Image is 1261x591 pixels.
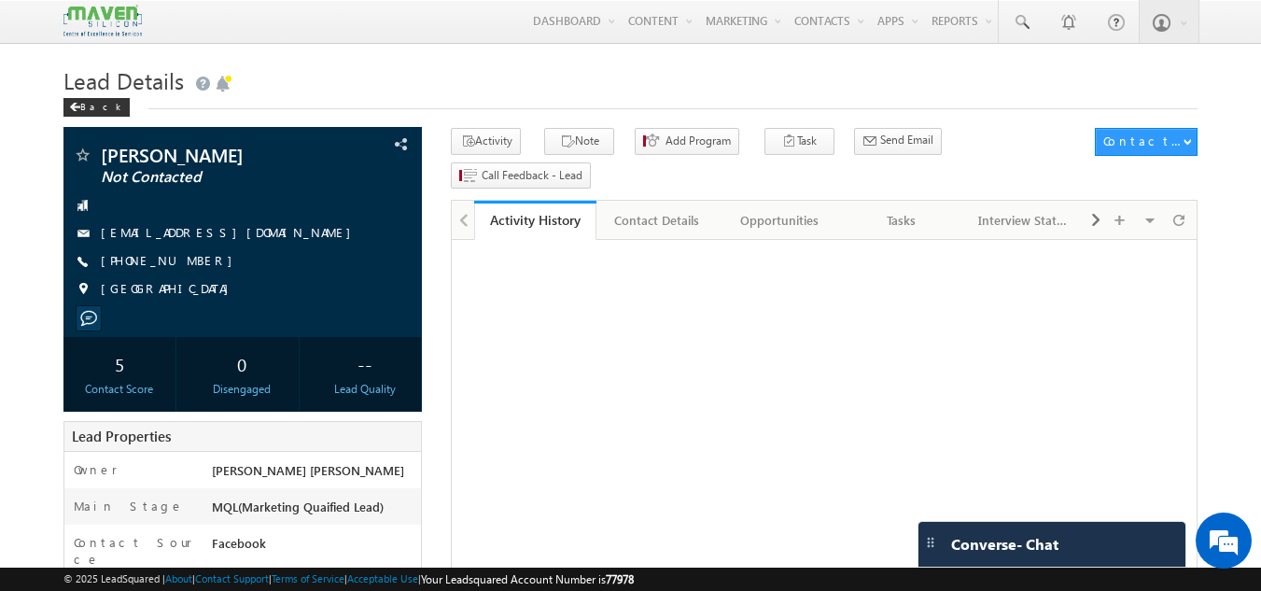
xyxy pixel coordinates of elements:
span: Your Leadsquared Account Number is [421,572,634,586]
div: MQL(Marketing Quaified Lead) [207,498,422,524]
span: Add Program [666,133,731,149]
button: Call Feedback - Lead [451,162,591,190]
div: Back [63,98,130,117]
div: -- [313,346,416,381]
div: Facebook [207,534,422,560]
button: Task [764,128,834,155]
div: Contact Score [68,381,172,398]
div: Tasks [856,209,946,232]
a: Activity History [474,201,596,240]
label: Owner [74,461,118,478]
a: Contact Support [195,572,269,584]
button: Note [544,128,614,155]
img: Custom Logo [63,5,142,37]
button: Add Program [635,128,739,155]
span: [PHONE_NUMBER] [101,252,242,271]
a: Interview Status [963,201,1086,240]
div: 0 [190,346,294,381]
a: About [165,572,192,584]
span: Converse - Chat [951,536,1058,553]
img: carter-drag [923,535,938,550]
a: Opportunities [719,201,841,240]
span: Lead Details [63,65,184,95]
a: Terms of Service [272,572,344,584]
div: Interview Status [978,209,1069,232]
label: Contact Source [74,534,194,568]
div: Opportunities [734,209,824,232]
button: Contact Actions [1095,128,1198,156]
a: Contact Details [596,201,719,240]
a: Acceptable Use [347,572,418,584]
a: Tasks [841,201,963,240]
span: Send Email [880,132,933,148]
a: [EMAIL_ADDRESS][DOMAIN_NAME] [101,224,360,240]
span: [GEOGRAPHIC_DATA] [101,280,238,299]
a: Back [63,97,139,113]
span: [PERSON_NAME] [101,146,322,164]
div: Contact Details [611,209,702,232]
div: Lead Quality [313,381,416,398]
div: 5 [68,346,172,381]
label: Main Stage [74,498,184,514]
span: Lead Properties [72,427,171,445]
div: Activity History [488,211,582,229]
span: 77978 [606,572,634,586]
button: Send Email [854,128,942,155]
div: Disengaged [190,381,294,398]
span: Call Feedback - Lead [482,167,582,184]
span: [PERSON_NAME] [PERSON_NAME] [212,462,404,478]
span: Not Contacted [101,168,322,187]
div: Contact Actions [1103,133,1183,149]
button: Activity [451,128,521,155]
span: © 2025 LeadSquared | | | | | [63,570,634,588]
